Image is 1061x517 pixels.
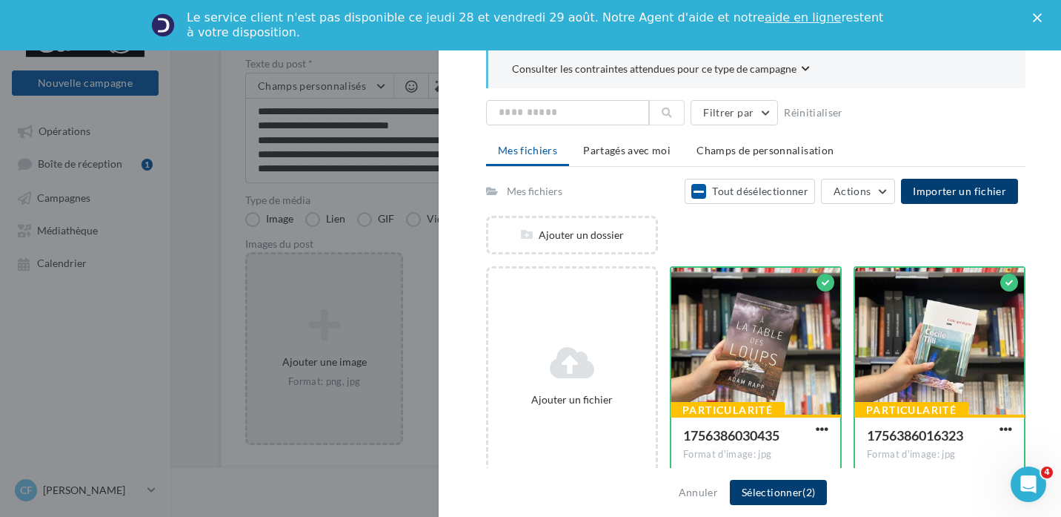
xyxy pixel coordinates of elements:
button: Consulter les contraintes attendues pour ce type de campagne [512,61,810,79]
div: Fermer [1033,13,1048,22]
iframe: Intercom live chat [1011,467,1046,502]
div: Mes fichiers [507,184,562,199]
div: Format d'image: jpg [683,448,828,461]
span: Actions [834,185,871,197]
span: Mes fichiers [498,144,557,157]
span: 1756386030435 [683,427,779,444]
div: Ajouter un dossier [488,228,656,243]
button: Filtrer par [691,100,778,125]
button: Annuler [673,484,724,501]
a: aide en ligne [765,10,841,24]
button: Importer un fichier [901,179,1018,204]
div: Ajouter un fichier [494,392,650,407]
span: Consulter les contraintes attendues pour ce type de campagne [512,62,796,76]
img: Profile image for Service-Client [151,13,175,37]
div: Particularité [854,402,968,418]
button: Tout désélectionner [685,179,815,204]
span: 1756386016323 [867,427,963,444]
div: Particularité [671,402,785,418]
span: Partagés avec moi [583,144,671,157]
button: Réinitialiser [778,104,849,122]
button: Sélectionner(2) [730,480,827,505]
div: Format d'image: jpg [867,448,1012,461]
span: 4 [1041,467,1053,478]
span: Importer un fichier [913,185,1006,197]
button: Actions [821,179,895,204]
div: Le service client n'est pas disponible ce jeudi 28 et vendredi 29 août. Notre Agent d'aide et not... [187,10,886,40]
span: Champs de personnalisation [696,144,834,157]
span: (2) [802,486,815,498]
